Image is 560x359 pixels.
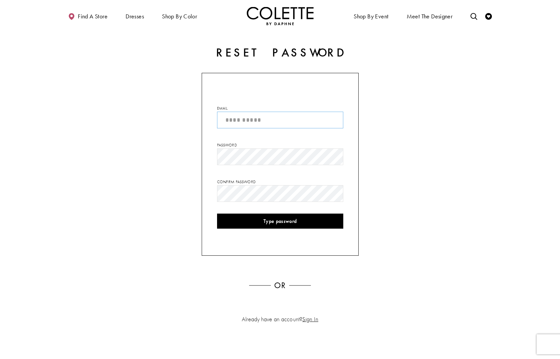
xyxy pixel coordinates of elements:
[66,7,109,25] a: Find a store
[160,7,199,25] span: Shop by color
[469,7,479,25] a: Toggle search
[162,13,197,20] span: Shop by color
[217,214,343,229] button: Type password
[217,179,256,185] label: Confirm password
[78,13,108,20] span: Find a store
[352,7,390,25] span: Shop By Event
[126,13,144,20] span: Dresses
[217,142,237,148] label: Password
[247,7,314,25] a: Visit Home Page
[217,105,228,111] label: Email
[354,13,388,20] span: Shop By Event
[484,7,494,25] a: Check Wishlist
[138,46,422,59] h2: Reset password
[405,7,454,25] a: Meet the designer
[407,13,453,20] span: Meet the designer
[274,281,286,290] h3: or
[302,315,318,323] a: Sign In
[247,7,314,25] img: Colette by Daphne
[124,7,146,25] span: Dresses
[202,315,359,323] p: Already have an account?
